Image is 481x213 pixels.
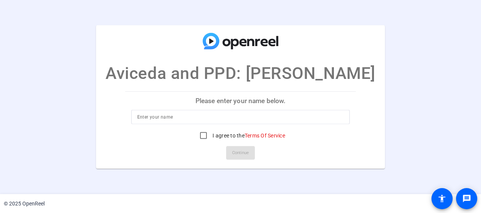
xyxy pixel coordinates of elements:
[4,200,45,208] div: © 2025 OpenReel
[438,194,447,203] mat-icon: accessibility
[245,133,285,139] a: Terms Of Service
[125,92,356,110] p: Please enter your name below.
[106,61,375,86] p: Aviceda and PPD: [PERSON_NAME]
[137,113,344,122] input: Enter your name
[203,33,278,49] img: company-logo
[211,132,285,139] label: I agree to the
[462,194,471,203] mat-icon: message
